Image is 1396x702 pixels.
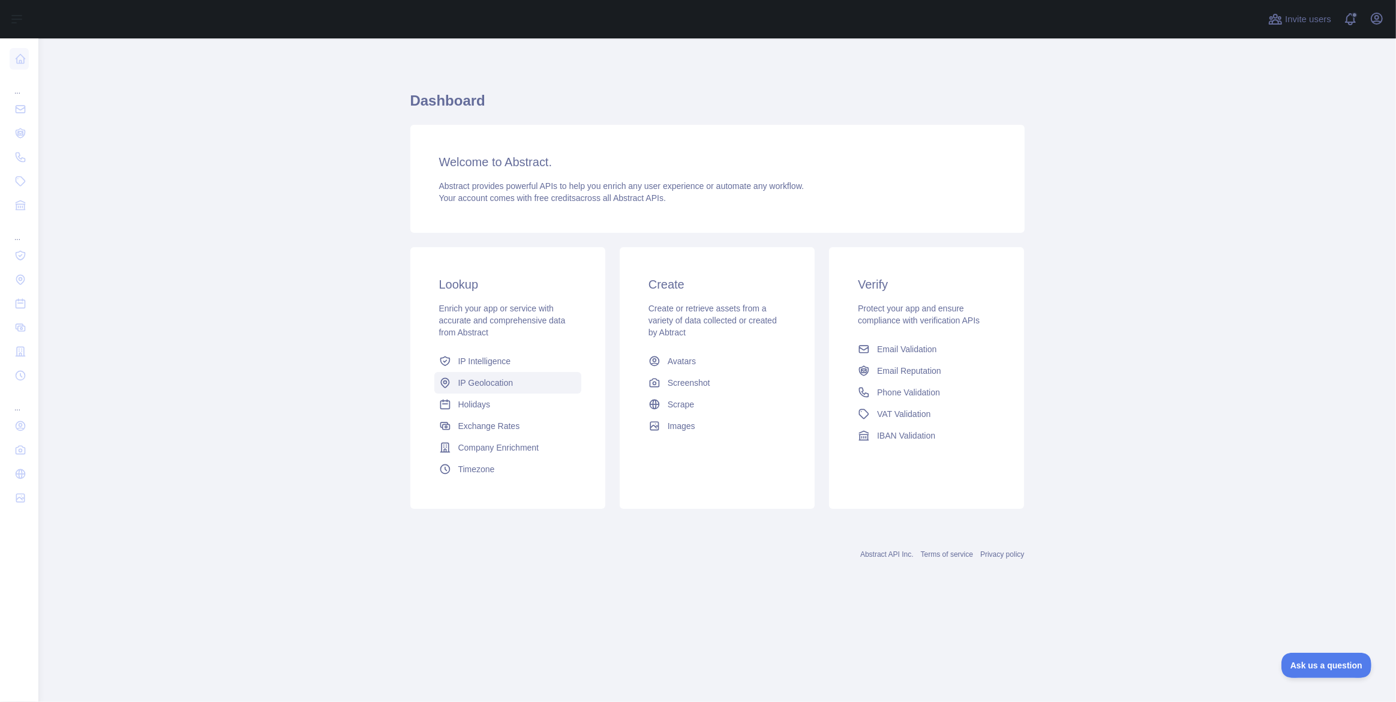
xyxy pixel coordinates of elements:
a: Phone Validation [853,382,1000,403]
span: IBAN Validation [877,430,935,442]
span: Email Reputation [877,365,941,377]
a: Privacy policy [980,550,1024,559]
a: Images [644,415,791,437]
span: Images [668,420,695,432]
button: Invite users [1266,10,1334,29]
a: Terms of service [921,550,973,559]
a: Holidays [434,394,581,415]
span: IP Geolocation [458,377,514,389]
h3: Lookup [439,276,577,293]
span: free credits [535,193,576,203]
span: Enrich your app or service with accurate and comprehensive data from Abstract [439,304,566,337]
iframe: Toggle Customer Support [1281,653,1372,678]
span: Phone Validation [877,386,940,398]
span: Company Enrichment [458,442,539,454]
a: Email Reputation [853,360,1000,382]
a: IBAN Validation [853,425,1000,446]
a: Abstract API Inc. [860,550,914,559]
div: ... [10,72,29,96]
span: Holidays [458,398,491,410]
a: VAT Validation [853,403,1000,425]
a: Scrape [644,394,791,415]
a: Email Validation [853,338,1000,360]
span: Timezone [458,463,495,475]
span: Your account comes with across all Abstract APIs. [439,193,666,203]
span: Invite users [1285,13,1331,26]
span: Email Validation [877,343,936,355]
div: ... [10,218,29,242]
span: IP Intelligence [458,355,511,367]
span: Avatars [668,355,696,367]
span: Scrape [668,398,694,410]
a: Timezone [434,458,581,480]
span: Exchange Rates [458,420,520,432]
span: Screenshot [668,377,710,389]
h3: Welcome to Abstract. [439,154,996,170]
a: IP Geolocation [434,372,581,394]
h1: Dashboard [410,91,1025,120]
span: Create or retrieve assets from a variety of data collected or created by Abtract [649,304,777,337]
a: Exchange Rates [434,415,581,437]
span: Abstract provides powerful APIs to help you enrich any user experience or automate any workflow. [439,181,804,191]
a: IP Intelligence [434,350,581,372]
h3: Create [649,276,786,293]
a: Avatars [644,350,791,372]
a: Screenshot [644,372,791,394]
a: Company Enrichment [434,437,581,458]
div: ... [10,389,29,413]
span: Protect your app and ensure compliance with verification APIs [858,304,980,325]
span: VAT Validation [877,408,930,420]
h3: Verify [858,276,995,293]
